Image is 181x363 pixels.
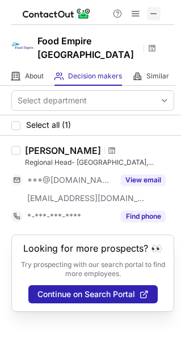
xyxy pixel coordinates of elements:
div: [PERSON_NAME] [25,145,101,156]
p: Try prospecting with our search portal to find more employees. [20,260,166,278]
img: ContactOut v5.3.10 [23,7,91,20]
button: Continue on Search Portal [28,285,158,303]
span: Decision makers [68,72,122,81]
span: [EMAIL_ADDRESS][DOMAIN_NAME] [27,193,145,203]
span: Continue on Search Portal [37,290,135,299]
span: Similar [146,72,169,81]
img: 4c17f8d054835c5334247d5649ae9e98 [11,35,34,57]
span: Select all (1) [26,120,71,130]
button: Reveal Button [121,174,166,186]
span: About [25,72,44,81]
header: Looking for more prospects? 👀 [23,243,162,253]
button: Reveal Button [121,211,166,222]
h1: Food Empire [GEOGRAPHIC_DATA] [37,34,140,61]
div: Select department [18,95,87,106]
span: ***@[DOMAIN_NAME] [27,175,114,185]
div: Regional Head- [GEOGRAPHIC_DATA], [GEOGRAPHIC_DATA] [25,157,174,168]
